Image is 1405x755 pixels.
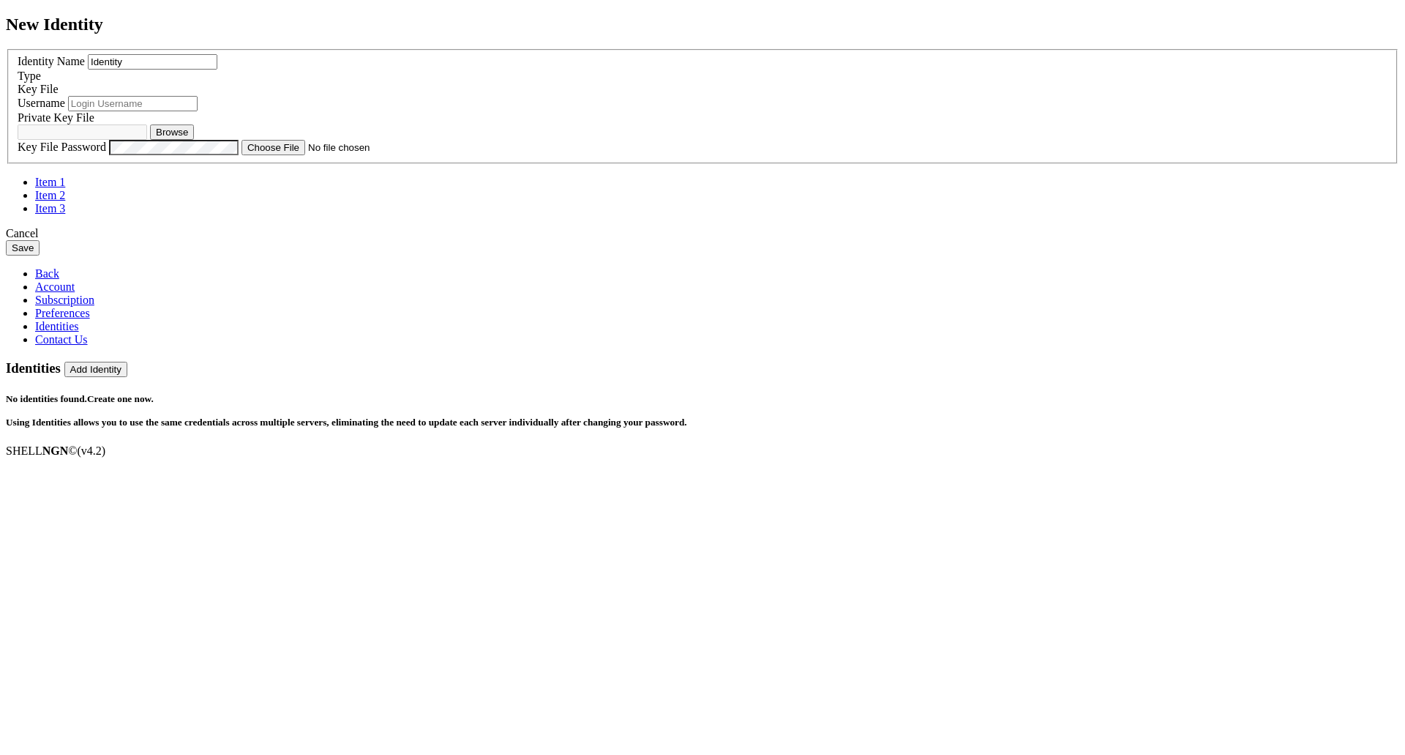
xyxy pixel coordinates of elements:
a: Subscription [35,294,94,306]
input: Login Username [68,96,198,111]
a: Item 1 [35,176,65,188]
label: Key File Password [18,141,106,153]
label: Identity Name [18,55,85,67]
b: NGN [42,445,69,457]
label: Type [18,70,41,82]
div: Cancel [6,227,1399,240]
a: Create one now. [87,393,154,404]
a: Item 2 [35,189,65,201]
a: Back [35,267,59,280]
button: Add Identity [64,362,127,377]
h2: New Identity [6,15,1399,34]
span: Key File [18,83,59,95]
div: Key File [18,83,1387,96]
h5: No identities found. Using Identities allows you to use the same credentials across multiple serv... [6,393,1399,428]
label: Username [18,97,65,109]
a: Identities [35,320,79,332]
span: SHELL © [6,445,105,457]
h3: Identities [6,360,1399,377]
a: Account [35,280,75,293]
a: Contact Us [35,333,88,346]
button: Save [6,240,40,256]
button: Browse [150,124,194,140]
a: Item 3 [35,202,65,215]
span: 4.2.0 [78,445,106,457]
label: Private Key File [18,111,94,124]
a: Preferences [35,307,90,319]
